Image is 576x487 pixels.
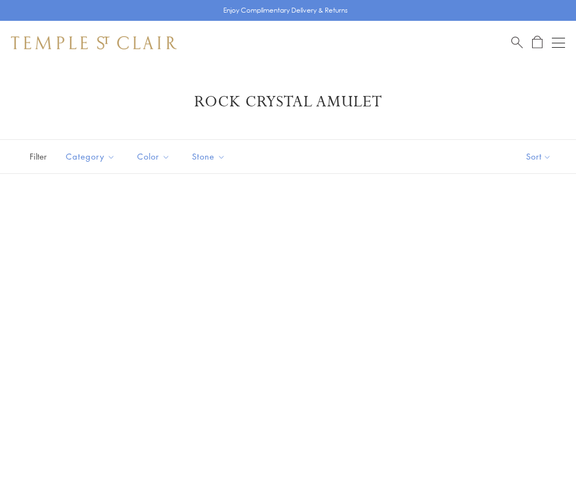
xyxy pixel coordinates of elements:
[223,5,348,16] p: Enjoy Complimentary Delivery & Returns
[58,144,123,169] button: Category
[187,150,234,163] span: Stone
[27,92,549,112] h1: Rock Crystal Amulet
[552,36,565,49] button: Open navigation
[184,144,234,169] button: Stone
[511,36,523,49] a: Search
[11,36,177,49] img: Temple St. Clair
[532,36,543,49] a: Open Shopping Bag
[60,150,123,163] span: Category
[132,150,178,163] span: Color
[501,140,576,173] button: Show sort by
[129,144,178,169] button: Color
